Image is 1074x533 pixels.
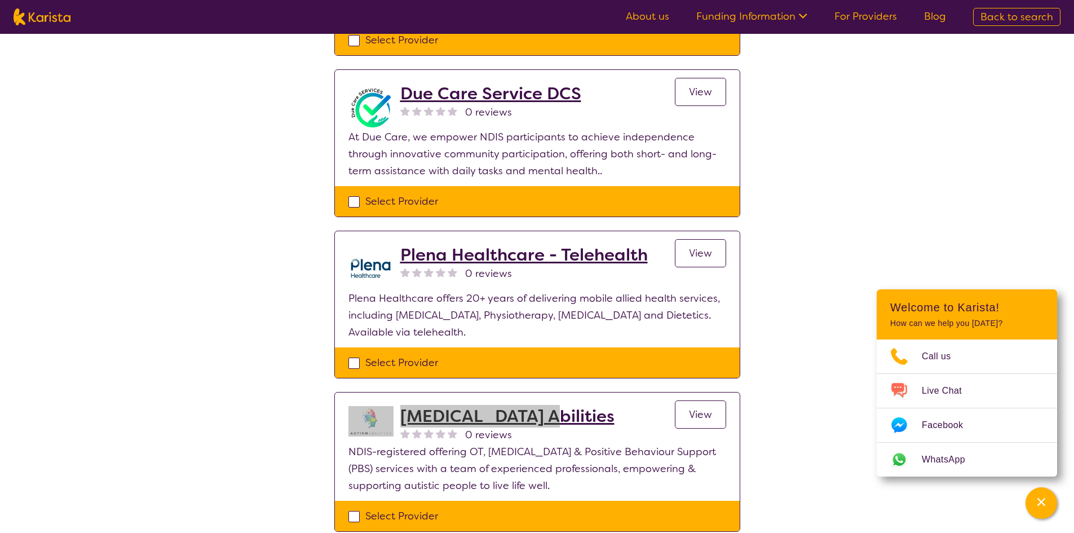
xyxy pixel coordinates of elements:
[980,10,1053,24] span: Back to search
[448,429,457,438] img: nonereviewstar
[675,400,726,429] a: View
[400,106,410,116] img: nonereviewstar
[348,290,726,341] p: Plena Healthcare offers 20+ years of delivering mobile allied health services, including [MEDICAL...
[436,267,445,277] img: nonereviewstar
[412,106,422,116] img: nonereviewstar
[973,8,1060,26] a: Back to search
[922,417,976,434] span: Facebook
[400,83,581,104] a: Due Care Service DCS
[400,406,615,426] a: [MEDICAL_DATA] Abilities
[1026,487,1057,519] button: Channel Menu
[424,267,434,277] img: nonereviewstar
[626,10,669,23] a: About us
[922,382,975,399] span: Live Chat
[689,246,712,260] span: View
[689,85,712,99] span: View
[465,104,512,121] span: 0 reviews
[424,106,434,116] img: nonereviewstar
[400,245,648,265] a: Plena Healthcare - Telehealth
[412,429,422,438] img: nonereviewstar
[877,443,1057,477] a: Web link opens in a new tab.
[877,340,1057,477] ul: Choose channel
[924,10,946,23] a: Blog
[348,406,394,437] img: tuxwog0w0nxq84daeyee.webp
[424,429,434,438] img: nonereviewstar
[348,83,394,129] img: ppxf38cnarih3decgaop.png
[465,265,512,282] span: 0 reviews
[689,408,712,421] span: View
[348,443,726,494] p: NDIS-registered offering OT, [MEDICAL_DATA] & Positive Behaviour Support (PBS) services with a te...
[400,429,410,438] img: nonereviewstar
[448,267,457,277] img: nonereviewstar
[834,10,897,23] a: For Providers
[675,239,726,267] a: View
[890,301,1044,314] h2: Welcome to Karista!
[675,78,726,106] a: View
[412,267,422,277] img: nonereviewstar
[696,10,807,23] a: Funding Information
[465,426,512,443] span: 0 reviews
[400,267,410,277] img: nonereviewstar
[448,106,457,116] img: nonereviewstar
[922,348,965,365] span: Call us
[890,319,1044,328] p: How can we help you [DATE]?
[922,451,979,468] span: WhatsApp
[436,429,445,438] img: nonereviewstar
[348,129,726,179] p: At Due Care, we empower NDIS participants to achieve independence through innovative community pa...
[436,106,445,116] img: nonereviewstar
[14,8,70,25] img: Karista logo
[348,245,394,290] img: qwv9egg5taowukv2xnze.png
[877,289,1057,477] div: Channel Menu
